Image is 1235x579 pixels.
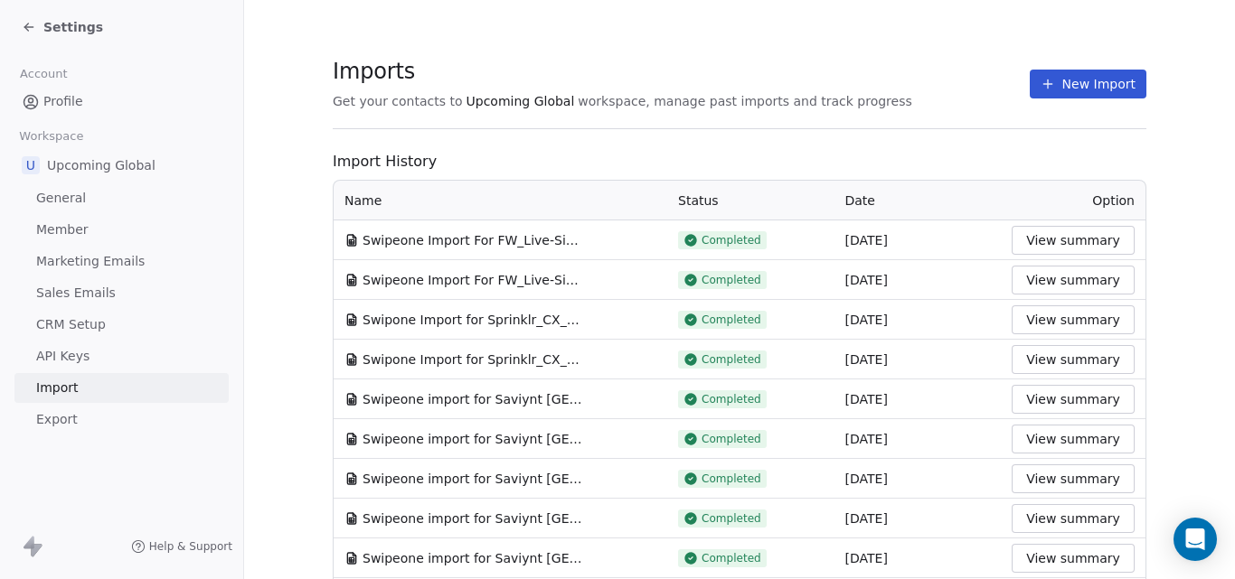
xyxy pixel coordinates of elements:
span: Completed [702,432,761,446]
span: Import History [333,151,1146,173]
a: API Keys [14,341,229,371]
span: Completed [702,511,761,526]
span: Completed [702,313,761,327]
div: [DATE] [845,271,991,289]
span: Option [1092,193,1135,208]
span: Completed [702,273,761,287]
button: View summary [1012,425,1135,453]
span: Swipeone Import For FW_Live-Sim-Webinar-15Oct'25-EU.csv [363,231,589,249]
span: Account [12,61,75,88]
a: Marketing Emails [14,247,229,276]
span: Swipeone Import For FW_Live-Sim-Webinar-14 Oct'25-NA - Sheet1.csv [363,271,589,289]
span: Profile [43,92,83,111]
span: Workspace [12,123,91,150]
span: Sales Emails [36,284,116,303]
a: Settings [22,18,103,36]
span: Member [36,220,89,239]
span: CRM Setup [36,315,106,334]
span: Swipeone import for Saviynt [GEOGRAPHIC_DATA] - Apollo id (4).csv [363,430,589,448]
a: Export [14,405,229,434]
button: View summary [1012,226,1135,255]
span: General [36,189,86,208]
span: Marketing Emails [36,252,145,271]
span: Status [678,193,719,208]
span: Upcoming Global [47,156,156,174]
div: [DATE] [845,470,991,488]
span: Swipone Import for Sprinklr_CX_Demonstrate_Reg_Drive_[DATE] - Sheet1.csv [363,311,589,329]
span: Completed [702,233,761,247]
span: API Keys [36,347,90,366]
span: Help & Support [149,539,232,554]
div: Open Intercom Messenger [1174,518,1217,561]
div: [DATE] [845,430,991,448]
a: Import [14,373,229,403]
span: Export [36,410,78,429]
span: Swipone Import for Sprinklr_CX_Demonstrate_Reg_Drive_[DATE] - Sheet1.csv [363,350,589,369]
span: Date [845,193,875,208]
button: View summary [1012,504,1135,533]
span: Get your contacts to [333,92,463,110]
a: CRM Setup [14,310,229,340]
button: New Import [1030,70,1146,98]
span: Settings [43,18,103,36]
span: Swipeone import for Saviynt [GEOGRAPHIC_DATA] - Apollo id (2).csv [363,509,589,528]
button: View summary [1012,464,1135,493]
button: View summary [1012,345,1135,374]
a: General [14,183,229,213]
button: View summary [1012,305,1135,334]
a: Profile [14,87,229,117]
div: [DATE] [845,390,991,408]
div: [DATE] [845,350,991,369]
div: [DATE] [845,549,991,567]
span: Completed [702,551,761,565]
div: [DATE] [845,231,991,249]
button: View summary [1012,385,1135,414]
span: Completed [702,392,761,406]
span: Name [344,191,382,210]
span: Import [36,378,78,397]
a: Member [14,215,229,245]
span: Swipeone import for Saviynt [GEOGRAPHIC_DATA] - Apollo id (1).csv [363,549,589,567]
span: Imports [333,58,912,85]
span: Completed [702,352,761,367]
a: Help & Support [131,539,232,554]
div: [DATE] [845,311,991,329]
span: Swipeone import for Saviynt [GEOGRAPHIC_DATA] - Apollo id (3).csv [363,470,589,488]
span: Upcoming Global [467,92,575,110]
span: Completed [702,472,761,486]
button: View summary [1012,266,1135,294]
a: Sales Emails [14,278,229,308]
span: workspace, manage past imports and track progress [578,92,911,110]
div: [DATE] [845,509,991,528]
button: View summary [1012,544,1135,573]
span: Swipeone import for Saviynt [GEOGRAPHIC_DATA] - Sheet4.csv [363,390,589,408]
span: U [22,156,40,174]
